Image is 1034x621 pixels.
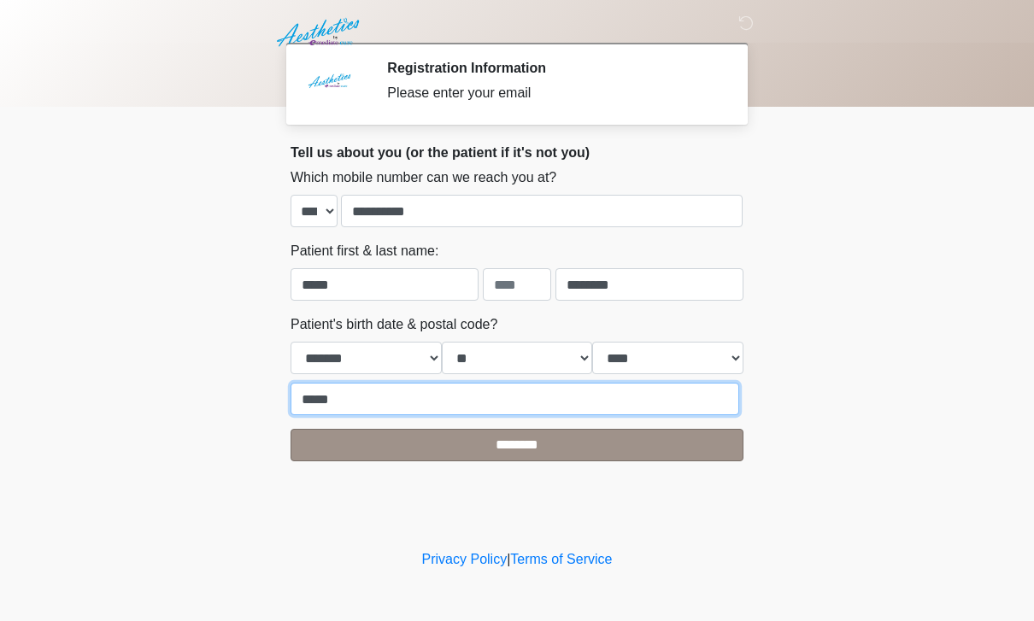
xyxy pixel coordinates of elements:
label: Which mobile number can we reach you at? [291,167,556,188]
label: Patient's birth date & postal code? [291,314,497,335]
img: Aesthetics by Emediate Cure Logo [273,13,367,52]
div: Please enter your email [387,83,718,103]
a: Privacy Policy [422,552,508,566]
h2: Registration Information [387,60,718,76]
a: Terms of Service [510,552,612,566]
img: Agent Avatar [303,60,355,111]
h2: Tell us about you (or the patient if it's not you) [291,144,743,161]
label: Patient first & last name: [291,241,438,261]
a: | [507,552,510,566]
